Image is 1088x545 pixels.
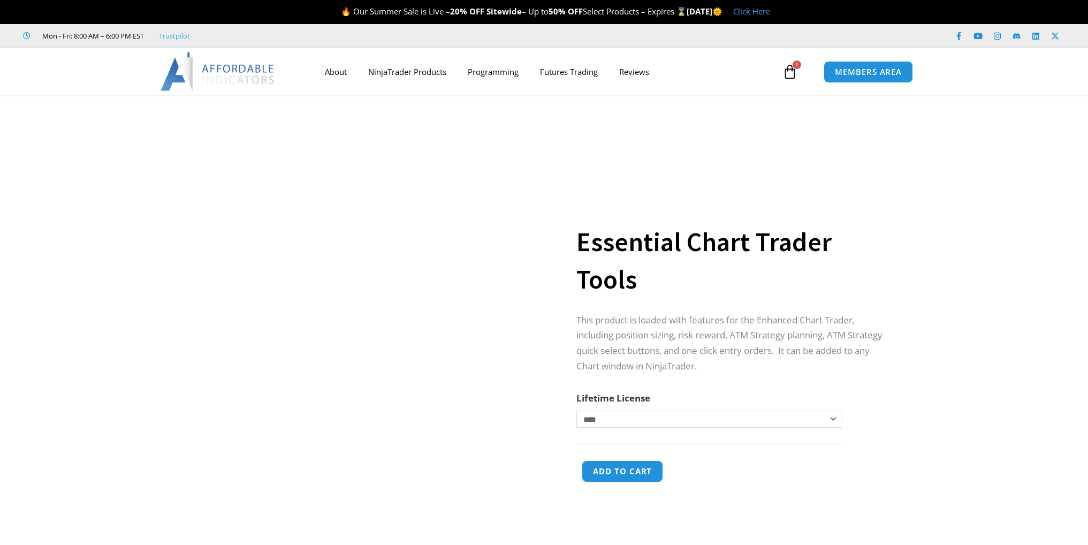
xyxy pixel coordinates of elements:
a: Futures Trading [529,59,608,84]
label: Lifetime License [576,392,650,404]
strong: Sitewide [486,6,522,17]
span: MEMBERS AREA [835,68,902,76]
strong: 20% OFF [450,6,484,17]
span: 1 [793,60,801,69]
a: Reviews [608,59,660,84]
a: 1 [766,56,813,87]
span: 🔥 Our Summer Sale is Live – – Up to Select Products – Expires ⌛ [341,6,687,17]
button: Add to cart [582,460,663,482]
a: Trustpilot [159,29,190,42]
a: MEMBERS AREA [824,61,913,83]
strong: [DATE] [687,6,722,17]
nav: Menu [314,59,780,84]
p: This product is loaded with features for the Enhanced Chart Trader, including position sizing, ri... [576,313,889,375]
a: Click Here [733,6,770,17]
strong: 50% OFF [549,6,583,17]
h1: Essential Chart Trader Tools [576,223,889,298]
a: Programming [457,59,529,84]
a: NinjaTrader Products [357,59,457,84]
span: Mon - Fri: 8:00 AM – 6:00 PM EST [40,29,144,42]
a: About [314,59,357,84]
span: 🌞 [712,6,722,17]
img: LogoAI | Affordable Indicators – NinjaTrader [161,52,276,91]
